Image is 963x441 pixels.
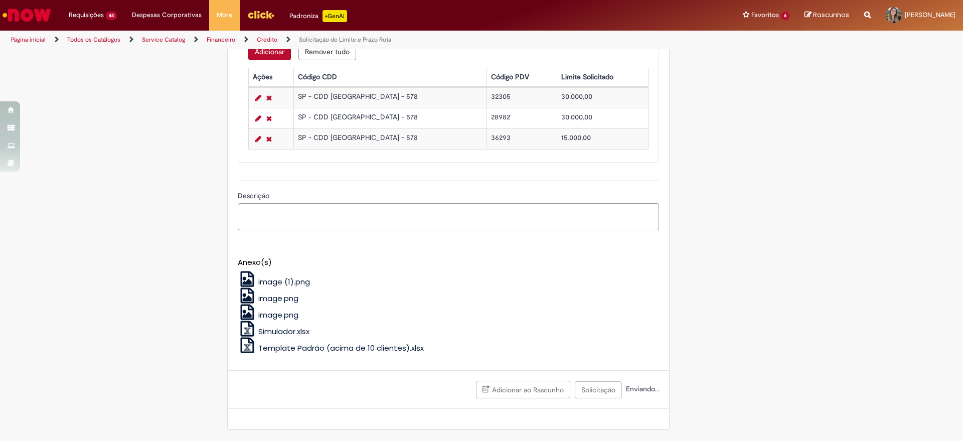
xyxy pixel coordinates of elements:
a: Página inicial [11,36,46,44]
td: 28982 [487,108,557,128]
a: image.png [238,310,299,320]
td: 36293 [487,128,557,149]
a: Crédito [257,36,277,44]
span: Enviando... [624,384,659,393]
a: Simulador.xlsx [238,326,310,337]
span: Template Padrão (acima de 10 clientes).xlsx [258,343,424,353]
span: Favoritos [751,10,779,20]
button: Add a row for Crédito [248,43,291,60]
a: Todos os Catálogos [67,36,120,44]
a: image (1).png [238,276,310,287]
a: Remover linha 2 [264,112,274,124]
th: Limite Solicitado [557,68,649,86]
th: Código CDD [294,68,487,86]
td: 15.000,00 [557,128,649,149]
span: Requisições [69,10,104,20]
a: Rascunhos [805,11,849,20]
span: Simulador.xlsx [258,326,309,337]
span: image.png [258,293,298,304]
span: image.png [258,310,298,320]
a: image.png [238,293,299,304]
textarea: Descrição [238,203,659,230]
span: Descrição [238,191,271,200]
span: image (1).png [258,276,310,287]
td: SP - CDD [GEOGRAPHIC_DATA] - 578 [294,108,487,128]
span: [PERSON_NAME] [905,11,955,19]
td: 30.000,00 [557,87,649,108]
a: Editar Linha 3 [253,133,264,145]
div: Padroniza [289,10,347,22]
span: More [217,10,232,20]
a: Remover linha 3 [264,133,274,145]
button: Remove all rows for Crédito [298,43,356,60]
th: Código PDV [487,68,557,86]
a: Service Catalog [142,36,185,44]
p: +GenAi [323,10,347,22]
span: Rascunhos [813,10,849,20]
th: Ações [248,68,293,86]
span: 44 [106,12,117,20]
span: Despesas Corporativas [132,10,202,20]
img: ServiceNow [1,5,53,25]
td: 30.000,00 [557,108,649,128]
h5: Anexo(s) [238,258,659,267]
td: SP - CDD [GEOGRAPHIC_DATA] - 578 [294,87,487,108]
img: click_logo_yellow_360x200.png [247,7,274,22]
span: 6 [781,12,789,20]
td: 32305 [487,87,557,108]
a: Editar Linha 1 [253,92,264,104]
a: Financeiro [207,36,235,44]
a: Remover linha 1 [264,92,274,104]
a: Editar Linha 2 [253,112,264,124]
td: SP - CDD [GEOGRAPHIC_DATA] - 578 [294,128,487,149]
a: Template Padrão (acima de 10 clientes).xlsx [238,343,424,353]
a: Solicitação de Limite e Prazo Rota [299,36,391,44]
ul: Trilhas de página [8,31,634,49]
